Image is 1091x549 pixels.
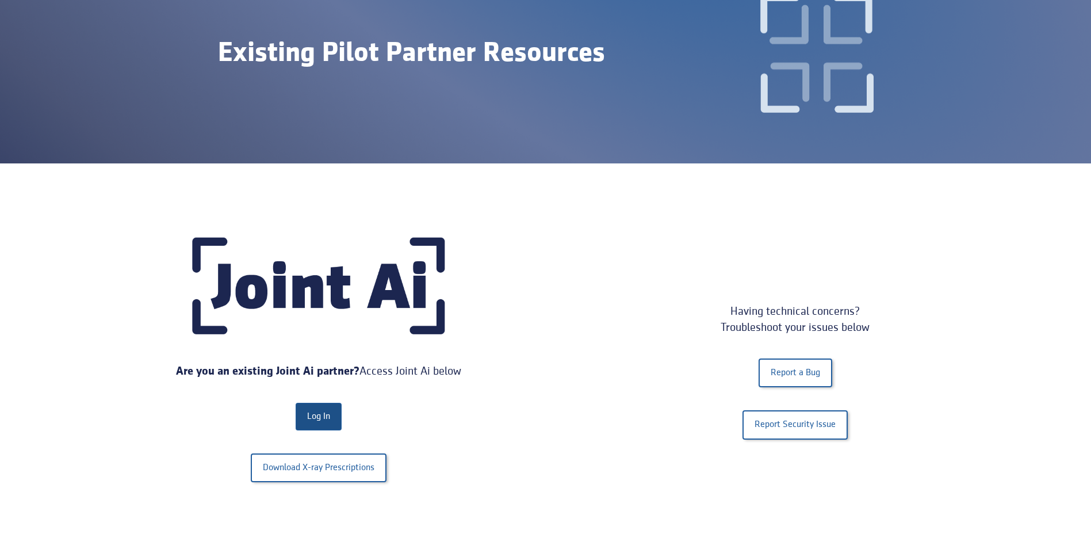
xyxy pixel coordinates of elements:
[251,453,386,482] a: Download X-ray Prescriptions
[176,366,359,378] strong: Are you an existing Joint Ai partner?
[138,363,500,380] div: Access Joint Ai below
[742,410,848,439] a: Report Security Issue
[592,303,1000,335] div: Having technical concerns? Troubleshoot your issues below
[759,359,832,387] a: Report a Bug
[218,37,605,70] div: Existing Pilot Partner Resources
[296,403,342,430] a: Log In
